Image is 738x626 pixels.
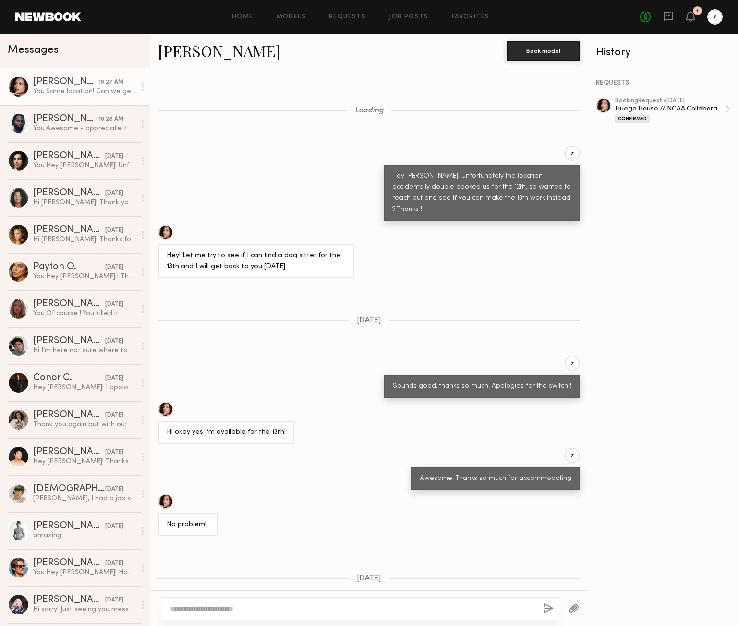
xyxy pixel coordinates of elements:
div: [DATE] [105,522,123,531]
span: [DATE] [357,317,381,325]
div: You: Hey [PERSON_NAME]! Hope you're well. My name is [PERSON_NAME] and I am producing a photo and... [33,568,135,577]
div: [PERSON_NAME] [33,447,105,457]
a: Book model [507,46,580,54]
div: Hey [PERSON_NAME]! Thanks for reaching out. My rate is usually $200/hr, but if you wanted to book... [33,457,135,466]
div: Hi I’m here not sure where to enter [33,346,135,355]
button: Book model [507,41,580,61]
div: Sounds good, thanks so much! Apologies for the switch ! [393,381,571,392]
div: Hi sorry! Just seeing you message now. I’d love to work with you if you still need models for you... [33,605,135,614]
div: Hey [PERSON_NAME]! I apologize for the delay. I would love to work with you, but unfortunately I’... [33,383,135,392]
div: [DATE] [105,485,123,494]
div: [DATE] [105,559,123,568]
div: [PERSON_NAME] [33,521,105,531]
div: [PERSON_NAME] [33,336,105,346]
div: [DATE] [105,337,123,346]
div: [DATE] [105,300,123,309]
div: [PERSON_NAME] [33,299,105,309]
a: Requests [329,14,366,20]
a: Favorites [452,14,490,20]
span: [DATE] [357,575,381,583]
div: Hi [PERSON_NAME]! Thank you so much for reaching out and considering me! Unfortunately, I’m unava... [33,198,135,207]
div: Hey [PERSON_NAME]. Unfortunately the location accidentally double booked us for the 12th, so want... [392,171,571,215]
div: [DATE] [105,263,123,272]
span: Loading [355,107,384,115]
div: [PERSON_NAME] [33,151,105,161]
div: You: Awesome - appreciate it man. Can you send us your address for the call sheet? [33,124,135,133]
div: amazing. [33,531,135,540]
div: [DATE] [105,152,123,161]
div: Hi [PERSON_NAME]! Thanks for reaching out! I’m interested and would love to know more details! [33,235,135,244]
div: [PERSON_NAME] S. [33,410,105,420]
div: [DATE] [105,189,123,198]
div: [PERSON_NAME] [33,114,98,124]
div: [PERSON_NAME], I had a job come up the 9th so unfortunately am not available anymore. Thank you f... [33,494,135,503]
a: Job Posts [389,14,429,20]
div: Payton O. [33,262,105,272]
div: No problem! [167,519,209,530]
div: [PERSON_NAME] [33,225,105,235]
div: Hey! Let me try to see if I can find a dog sitter for the 13th and I will get back to you [DATE] [167,250,346,272]
div: Confirmed [615,115,650,123]
div: [DATE] [105,226,123,235]
div: History [596,47,730,58]
div: Huega House // NCAA Collaboration [615,104,725,113]
div: Conor C. [33,373,105,383]
div: [PERSON_NAME] [33,77,98,87]
div: 1 [696,9,699,14]
div: Thank you again but with out a secure booking offer for the 9th the other client is increasing my... [33,420,135,429]
a: [PERSON_NAME] [158,40,280,61]
div: [DATE] [105,448,123,457]
div: [DATE] [105,411,123,420]
div: Awesome. Thanks so much for accommodating [420,473,571,484]
a: Home [232,14,254,20]
div: [PERSON_NAME] [33,558,105,568]
div: You: Hey [PERSON_NAME] ! Thanks so much for your time - you were awesome ! [33,272,135,281]
span: Messages [8,45,59,56]
div: [DATE] [105,374,123,383]
div: REQUESTS [596,80,730,86]
div: 10:28 AM [98,115,123,124]
div: Hi okay yes I’m available for the 13th! [167,427,286,438]
a: bookingRequest •[DATE]Huega House // NCAA CollaborationConfirmed [615,98,730,123]
div: You: Hey [PERSON_NAME]! Unfortunately we can only do the 13th. Apologies for this [33,161,135,170]
div: [PERSON_NAME] [33,595,105,605]
div: You: Same location! Can we get your email for the call sheet? [33,87,135,96]
div: [DEMOGRAPHIC_DATA][PERSON_NAME] [33,484,105,494]
div: 10:27 AM [98,78,123,87]
a: Models [277,14,306,20]
div: [DATE] [105,596,123,605]
div: booking Request • [DATE] [615,98,725,104]
div: [PERSON_NAME] [33,188,105,198]
div: You: Of course ! You killed it [33,309,135,318]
